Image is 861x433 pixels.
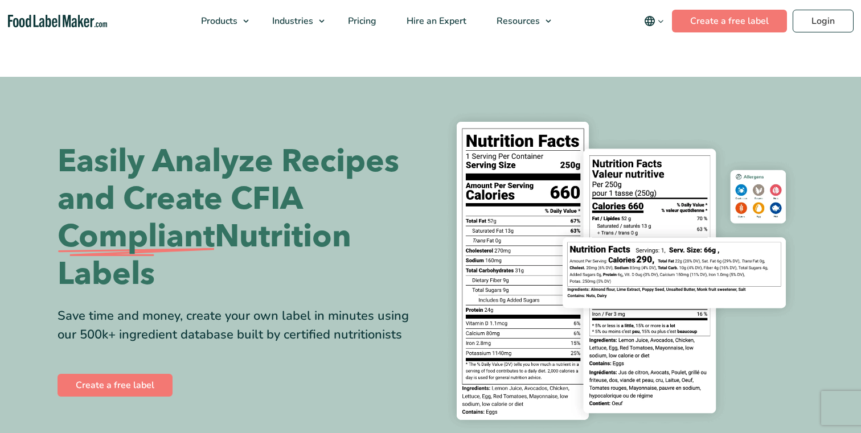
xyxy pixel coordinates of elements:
span: Hire an Expert [403,15,468,27]
span: Industries [269,15,314,27]
a: Create a free label [58,374,173,397]
a: Login [793,10,854,32]
span: Products [198,15,239,27]
a: Create a free label [672,10,787,32]
span: Compliant [58,218,215,255]
div: Save time and money, create your own label in minutes using our 500k+ ingredient database built b... [58,307,422,344]
h1: Easily Analyze Recipes and Create CFIA Nutrition Labels [58,143,422,293]
span: Pricing [345,15,378,27]
span: Resources [493,15,541,27]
